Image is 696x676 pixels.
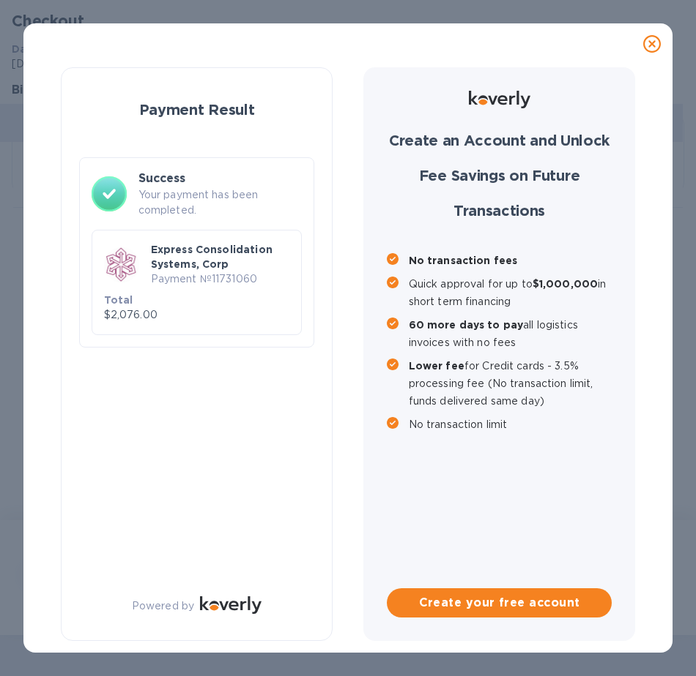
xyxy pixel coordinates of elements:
[409,316,612,351] p: all logistics invoices with no fees
[409,319,524,331] b: 60 more days to pay
[138,170,303,187] h3: Success
[387,588,612,617] button: Create your free account
[200,596,262,614] img: Logo
[104,294,133,306] b: Total
[85,91,309,128] h1: Payment Result
[151,271,290,287] p: Payment № 11731060
[409,360,464,372] b: Lower fee
[533,278,598,290] b: $1,000,000
[409,255,518,266] b: No transaction fees
[469,91,530,108] img: Logo
[132,598,194,614] p: Powered by
[409,275,612,310] p: Quick approval for up to in short term financing
[104,307,187,323] p: $2,076.00
[387,123,612,228] h1: Create an Account and Unlock Fee Savings on Future Transactions
[151,242,290,271] p: Express Consolidation Systems, Corp
[409,357,612,410] p: for Credit cards - 3.5% processing fee (No transaction limit, funds delivered same day)
[399,594,601,612] span: Create your free account
[409,416,612,433] p: No transaction limit
[138,187,303,218] p: Your payment has been completed.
